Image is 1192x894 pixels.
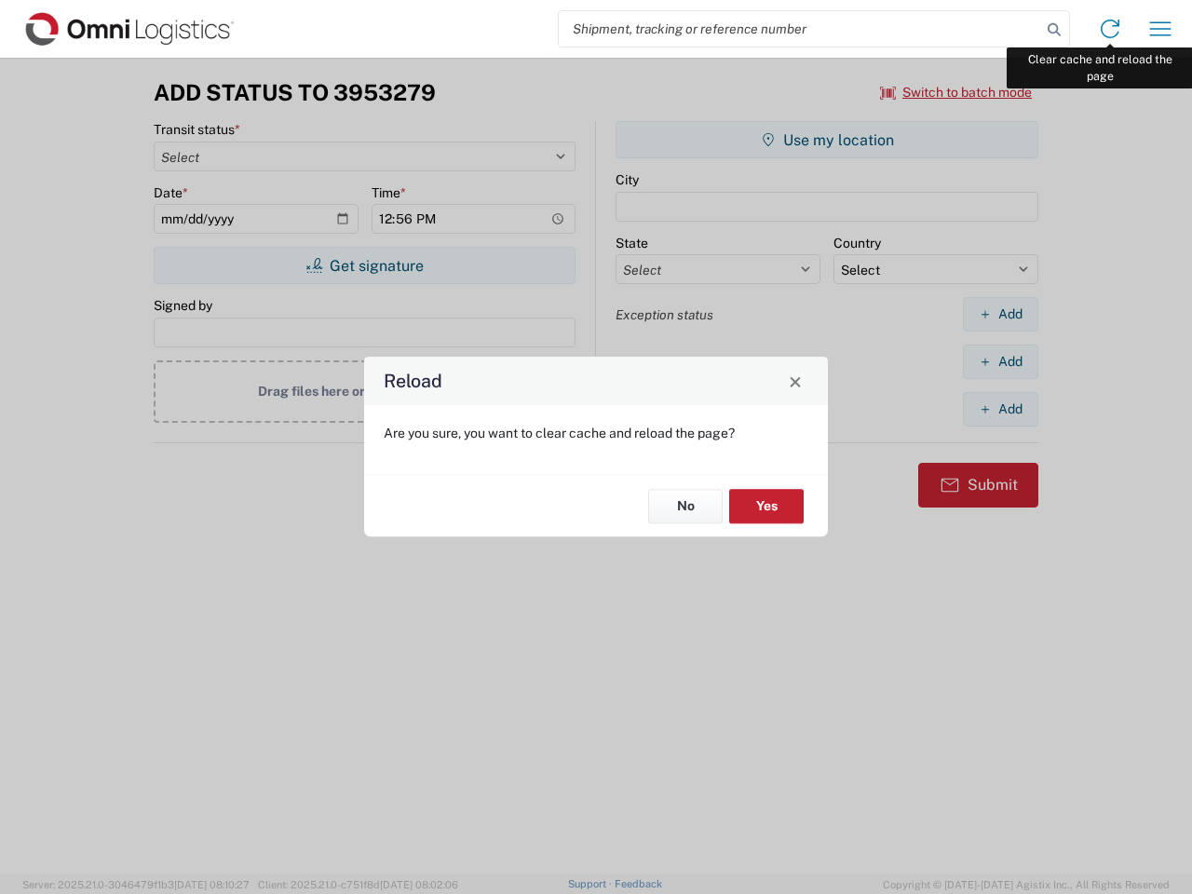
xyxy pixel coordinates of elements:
h4: Reload [384,368,442,395]
button: Yes [729,489,804,523]
p: Are you sure, you want to clear cache and reload the page? [384,425,808,441]
button: Close [782,368,808,394]
button: No [648,489,723,523]
input: Shipment, tracking or reference number [559,11,1041,47]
